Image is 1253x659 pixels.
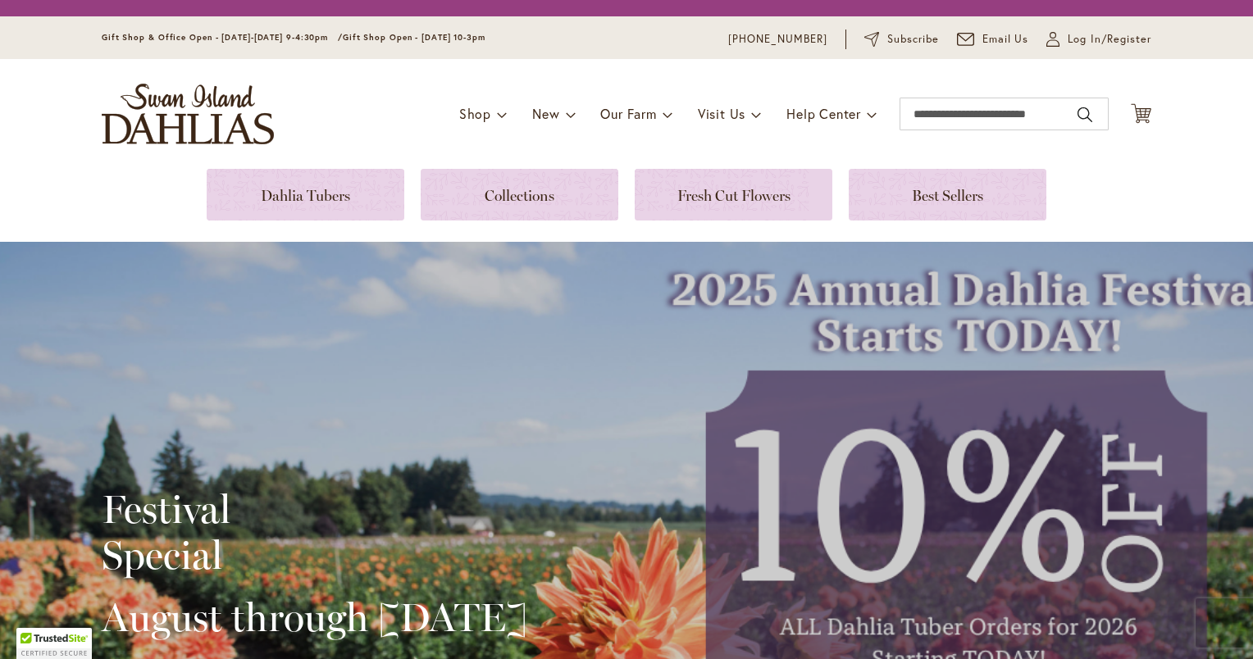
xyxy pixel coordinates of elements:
[16,628,92,659] div: TrustedSite Certified
[1068,31,1151,48] span: Log In/Register
[698,105,745,122] span: Visit Us
[786,105,861,122] span: Help Center
[887,31,939,48] span: Subscribe
[343,32,485,43] span: Gift Shop Open - [DATE] 10-3pm
[102,84,274,144] a: store logo
[102,486,527,578] h2: Festival Special
[1046,31,1151,48] a: Log In/Register
[982,31,1029,48] span: Email Us
[728,31,827,48] a: [PHONE_NUMBER]
[600,105,656,122] span: Our Farm
[957,31,1029,48] a: Email Us
[532,105,559,122] span: New
[1078,102,1092,128] button: Search
[459,105,491,122] span: Shop
[102,594,527,640] h2: August through [DATE]
[864,31,939,48] a: Subscribe
[102,32,343,43] span: Gift Shop & Office Open - [DATE]-[DATE] 9-4:30pm /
